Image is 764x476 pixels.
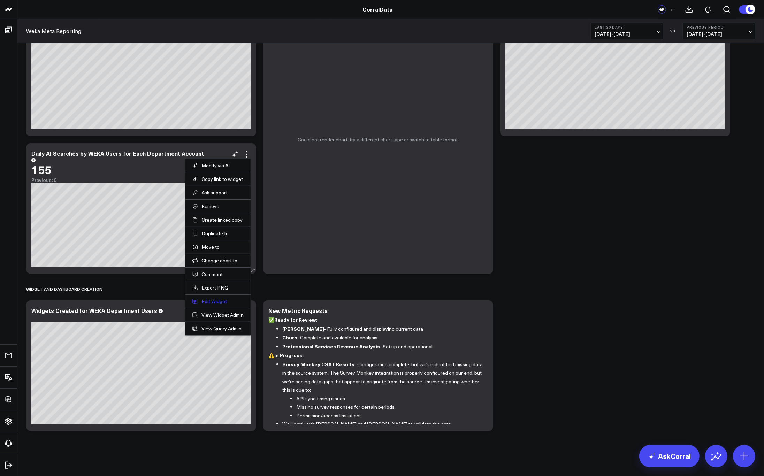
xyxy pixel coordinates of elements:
[31,163,51,176] div: 155
[296,403,483,412] li: Missing survey responses for certain periods
[268,307,328,314] div: New Metric Requests
[282,334,297,341] strong: Churn
[282,324,483,333] li: - Fully configured and displaying current data
[658,5,666,14] div: GP
[595,31,659,37] span: [DATE] - [DATE]
[298,137,459,143] p: Could not render chart, try a different chart type or switch to table format.
[192,162,244,169] button: Modify via AI
[192,176,244,182] button: Copy link to widget
[192,258,244,264] button: Change chart to
[192,203,244,209] button: Remove
[282,360,483,394] li: - Configuration complete, but we've identified missing data in the source system. The Survey Monk...
[192,244,244,250] button: Move to
[274,352,304,359] strong: In Progress:
[282,333,483,342] li: - Complete and available for analysis
[192,230,244,237] button: Duplicate to
[192,325,244,332] a: View Query Admin
[687,25,751,29] b: Previous Period
[671,7,674,12] span: +
[192,271,244,277] button: Comment
[192,312,244,318] a: View Widget Admin
[282,343,380,350] strong: Professional Services Revenue Analysis
[274,316,317,323] strong: Ready for Review:
[282,342,483,351] li: - Set up and operational
[282,325,324,332] strong: [PERSON_NAME]
[31,177,251,183] div: Previous: 0
[268,351,483,360] p: ⚠️
[192,298,244,305] button: Edit Widget
[667,29,679,33] div: VS
[683,23,755,39] button: Previous Period[DATE]-[DATE]
[192,217,244,223] button: Create linked copy
[192,190,244,196] button: Ask support
[282,361,354,368] strong: Survey Monkey CSAT Results
[668,5,676,14] button: +
[296,394,483,403] li: API sync timing issues
[192,285,244,291] a: Export PNG
[268,315,483,324] p: ✅
[26,27,81,35] a: Weka Meta Reporting
[31,307,157,314] div: Widgets Created for WEKA Department Users
[639,445,700,467] a: AskCorral
[687,31,751,37] span: [DATE] - [DATE]
[26,281,102,297] div: Widget and Dashboard Creation
[296,412,483,420] li: Permission/access limitations
[363,6,393,13] a: CorralData
[595,25,659,29] b: Last 30 Days
[282,420,483,437] li: We'll work with [PERSON_NAME] and [PERSON_NAME] to validate the data completeness in Survey Monkey
[31,149,204,157] div: Daily AI Searches by WEKA Users for Each Department Account
[591,23,663,39] button: Last 30 Days[DATE]-[DATE]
